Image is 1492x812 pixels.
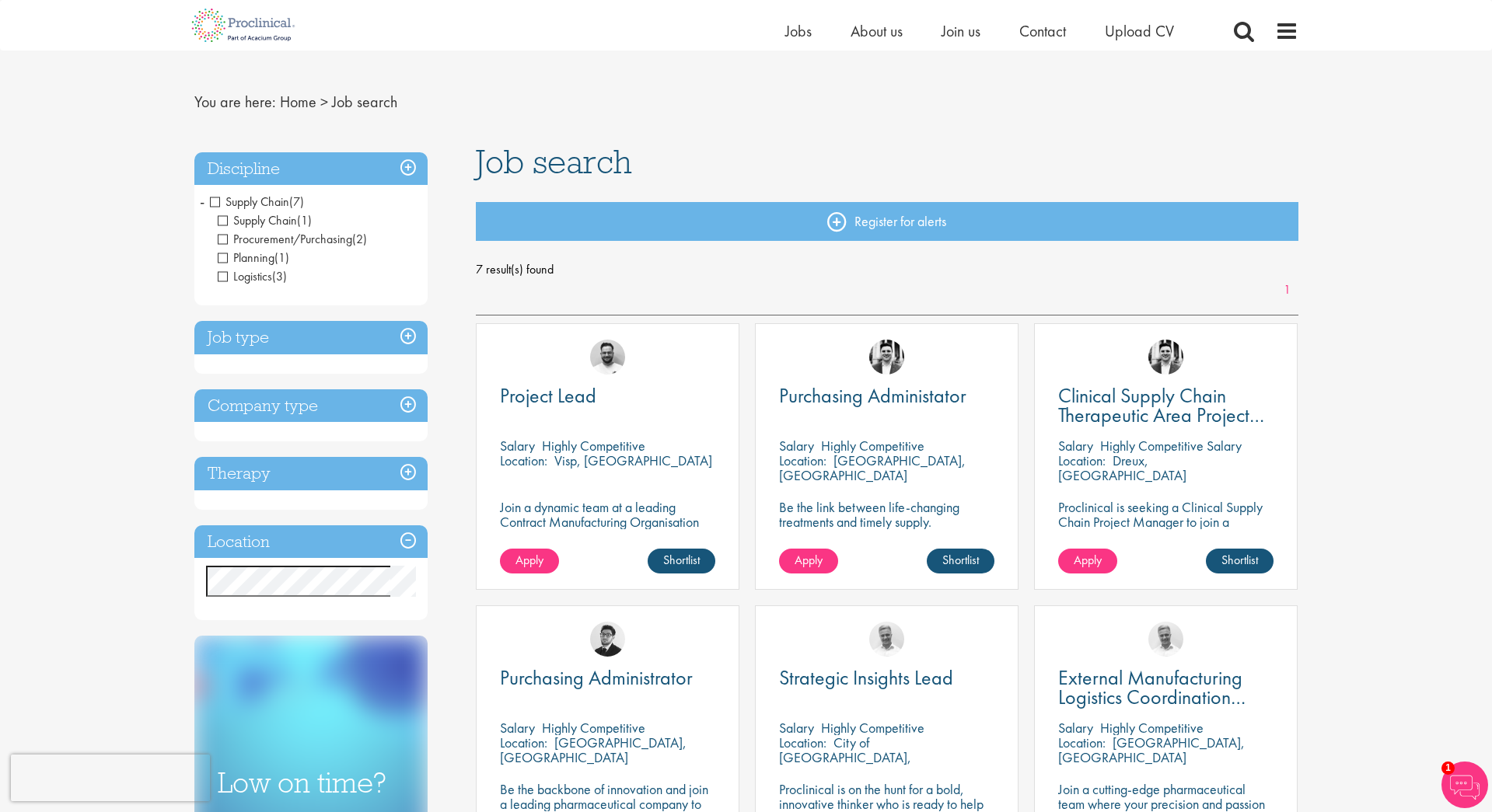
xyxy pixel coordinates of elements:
a: Shortlist [927,549,994,573]
a: Shortlist [1206,549,1274,573]
p: Join a dynamic team at a leading Contract Manufacturing Organisation (CMO) and contribute to grou... [500,500,715,573]
p: City of [GEOGRAPHIC_DATA], [GEOGRAPHIC_DATA] [779,734,911,781]
img: Edward Little [869,340,904,375]
p: Highly Competitive [542,437,645,455]
span: Location: [1058,451,1106,469]
p: Highly Competitive Salary [1100,437,1242,455]
h3: Location [194,525,428,559]
img: Emile De Beer [590,340,625,375]
span: Salary [500,719,535,737]
a: About us [851,21,903,41]
img: Joshua Bye [1148,622,1183,657]
a: Shortlist [648,549,715,573]
span: Job search [332,92,397,112]
span: Job search [476,141,632,183]
span: Strategic Insights Lead [779,664,953,691]
span: Location: [779,734,826,751]
img: Joshua Bye [869,622,904,657]
span: Salary [500,437,535,455]
span: Location: [500,451,547,469]
p: Visp, [GEOGRAPHIC_DATA] [554,451,712,469]
span: You are here: [194,92,276,112]
p: Highly Competitive [821,719,924,737]
a: Purchasing Administrator [500,668,715,688]
span: Supply Chain [218,212,312,228]
span: Apply [515,552,543,568]
p: Dreux, [GEOGRAPHIC_DATA] [1058,451,1186,484]
span: Purchasing Administrator [500,664,693,691]
span: Project Lead [500,382,596,409]
span: Planning [218,249,274,266]
span: Location: [779,451,826,469]
p: Be the link between life-changing treatments and timely supply. [779,500,994,529]
h3: Company type [194,389,428,423]
h3: Therapy [194,457,428,490]
a: External Manufacturing Logistics Coordination Support [1058,668,1274,707]
span: External Manufacturing Logistics Coordination Support [1058,664,1246,730]
span: (7) [289,193,304,210]
a: Project Lead [500,386,715,406]
span: 1 [1441,761,1455,775]
span: Salary [779,437,814,455]
span: Apply [795,552,823,568]
p: Highly Competitive [542,719,645,737]
span: Procurement/Purchasing [218,231,367,247]
span: (1) [274,249,289,266]
h3: Job type [194,321,428,354]
a: Strategic Insights Lead [779,668,994,688]
p: Highly Competitive [821,437,924,455]
h3: Low on time? [218,768,404,798]
a: breadcrumb link [280,92,316,112]
span: 7 result(s) found [476,258,1298,281]
span: Salary [1058,437,1093,455]
span: Location: [1058,734,1106,751]
a: 1 [1276,281,1298,299]
span: Logistics [218,268,287,284]
a: Upload CV [1105,21,1174,41]
span: (3) [272,268,287,284]
span: Logistics [218,268,272,284]
img: Todd Wigmore [590,622,625,657]
span: (1) [297,212,312,228]
p: Proclinical is seeking a Clinical Supply Chain Project Manager to join a dynamic team dedicated t... [1058,500,1274,573]
a: Jobs [785,21,812,41]
p: [GEOGRAPHIC_DATA], [GEOGRAPHIC_DATA] [500,734,687,766]
img: Chatbot [1441,761,1488,808]
a: Apply [1058,549,1117,573]
a: Purchasing Administator [779,386,994,406]
span: Location: [500,734,547,751]
span: - [200,190,204,213]
p: Highly Competitive [1100,719,1204,737]
iframe: reCAPTCHA [11,754,210,801]
span: Procurement/Purchasing [218,231,352,247]
a: Contact [1019,21,1066,41]
span: Apply [1074,552,1102,568]
span: (2) [352,231,367,247]
a: Join us [942,21,980,41]
a: Register for alerts [476,202,1298,241]
img: Edward Little [1148,340,1183,375]
span: Clinical Supply Chain Therapeutic Area Project Manager [1058,382,1264,448]
a: Apply [779,549,838,573]
a: Clinical Supply Chain Therapeutic Area Project Manager [1058,386,1274,425]
h3: Discipline [194,152,428,186]
a: Apply [500,549,559,573]
p: [GEOGRAPHIC_DATA], [GEOGRAPHIC_DATA] [779,451,966,484]
span: Planning [218,249,289,266]
span: > [320,92,328,112]
span: Salary [779,719,814,737]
